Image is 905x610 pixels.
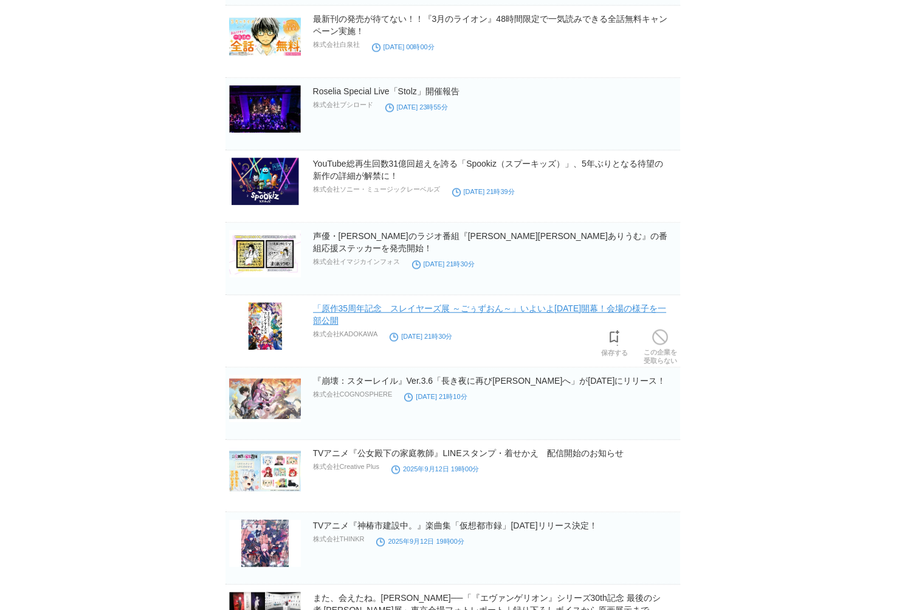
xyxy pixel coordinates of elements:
img: 106737-423-5b015f0f0d064641a60611e23a8c9af3-1890x1890.jpg [229,519,301,567]
p: 株式会社白泉社 [313,40,360,49]
img: 46848-2012-5b005a4642beddaa870281756d89fadb-1200x630.jpg [229,13,301,60]
a: 声優・[PERSON_NAME]のラジオ番組『[PERSON_NAME][PERSON_NAME]ありうむ』の番組応援ステッカーを発売開始！ [313,231,667,253]
time: 2025年9月12日 19時00分 [376,538,464,545]
p: 株式会社ソニー・ミュージックレーベルズ [313,185,440,194]
time: [DATE] 21時39分 [452,188,515,195]
a: 最新刊の発売が待てない！！『3月のライオン』48時間限定で一気読みできる全話無料キャンペーン実施！ [313,14,667,36]
p: 株式会社THINKR [313,535,365,544]
img: 74967-118-0e08159275a5d6bcfd3ec9e339dd3702-800x450.png [229,447,301,494]
img: 14827-8928-d0efee417c286ff1eb23ff2700a77297-1000x666.jpg [229,85,301,133]
time: [DATE] 21時30分 [390,333,452,340]
a: 「原作35周年記念 スレイヤーズ展 ～ごぅずおん～」いよいよ[DATE]開幕！会場の様子を一部公開 [313,303,667,325]
time: [DATE] 00時00分 [372,43,435,50]
a: Roselia Special Live「Stolz」開催報告 [313,86,459,96]
p: 株式会社COGNOSPHERE [313,390,393,399]
a: TVアニメ『公女殿下の家庭教師』LINEスタンプ・着せかえ 配信開始のお知らせ [313,448,624,458]
p: 株式会社イマジカインフォス [313,257,400,266]
a: この企業を受取らない [644,326,677,365]
img: 13546-4633-f68bfca9a8fe5d55119dadb7e5556422-1920x1357.jpg [229,158,301,205]
a: 保存する [601,327,628,357]
img: 96124-349-06668ff1addb96345baff558b51e2165-3840x2160.jpg [229,375,301,422]
time: [DATE] 21時10分 [404,393,467,400]
p: 株式会社KADOKAWA [313,330,378,339]
time: 2025年9月12日 19時00分 [391,465,479,473]
a: TVアニメ『神椿市建設中。』楽曲集「仮想都市録」[DATE]リリース決定！ [313,521,597,530]
a: YouTube総再生回数31億回超えを誇る「Spookiz（スプーキッズ）」、5年ぶりとなる待望の新作の詳細が解禁に！ [313,159,663,181]
time: [DATE] 21時30分 [412,260,475,268]
img: 7785-1574-85ee80d303e01fa1c2c064e4c08f4a67-1920x1080.jpg [229,230,301,277]
a: 『崩壊：スターレイル』Ver.3.6「長き夜に再び[PERSON_NAME]へ」が[DATE]にリリース！ [313,376,666,386]
p: 株式会社Creative Plus [313,462,379,471]
p: 株式会社ブシロード [313,100,373,109]
time: [DATE] 23時55分 [385,103,448,111]
img: 7006-17729-5ed31f7e5095cf79069e733e0b402bc3-1474x2085.png [229,302,301,350]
